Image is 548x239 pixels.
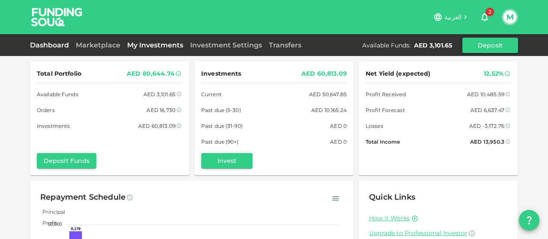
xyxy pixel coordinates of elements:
div: AED 16,730 [146,106,176,115]
button: question [519,210,539,230]
a: My Investments [124,41,187,49]
div: AED 10,485.59 [467,90,504,99]
div: AED 60,813.09 [138,121,176,130]
span: Total Portfolio [37,68,81,79]
a: Transfers [265,41,305,49]
tspan: 10,000 [48,221,62,227]
div: AED 0 [330,121,347,130]
span: Past due (5-30) [201,106,241,115]
span: العربية [444,13,462,21]
div: AED 3,101.65 [143,90,176,99]
span: Total Income [366,137,400,146]
button: Deposit [462,38,518,53]
div: AED 10,165.24 [311,106,347,115]
span: Profit Received [366,90,406,99]
button: Deposit Funds [37,153,96,168]
span: Current [201,90,222,99]
div: AED -3,172.76 [469,121,504,130]
a: How it Works [369,214,410,222]
a: Investment Settings [187,41,265,49]
span: 2 [485,8,494,16]
span: Profit Forecast [366,106,405,115]
span: Principal [36,209,65,215]
a: Dashboard [30,41,72,49]
span: Net Yield (expected) [366,68,431,79]
span: Losses [366,121,383,130]
span: Investments [201,68,241,79]
div: AED 3,101.65 [414,41,452,50]
span: Profit [36,220,57,226]
span: Past due (90+) [201,137,239,146]
div: AED 50,647.85 [309,90,347,99]
span: Investments [37,121,70,130]
div: Available Funds : [362,41,411,50]
span: Past due (31-90) [201,121,243,130]
span: Upgrade to Professional Investor [369,229,468,237]
div: AED 80,644.74 [127,68,175,79]
button: 2 [476,9,493,26]
div: AED 6,637.47 [471,106,504,115]
div: Repayment Schedule [40,191,125,204]
span: Quick Links [369,192,415,202]
span: Available Funds [37,90,78,99]
a: Upgrade to Professional Investor [369,229,508,237]
button: Invest [201,153,253,168]
button: M [503,11,516,24]
div: AED 60,813.09 [301,68,347,79]
span: Orders [37,106,55,115]
a: Marketplace [72,41,124,49]
div: AED 13,950.3 [470,137,504,146]
div: 12.52% [484,68,503,79]
div: AED 0 [330,137,347,146]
